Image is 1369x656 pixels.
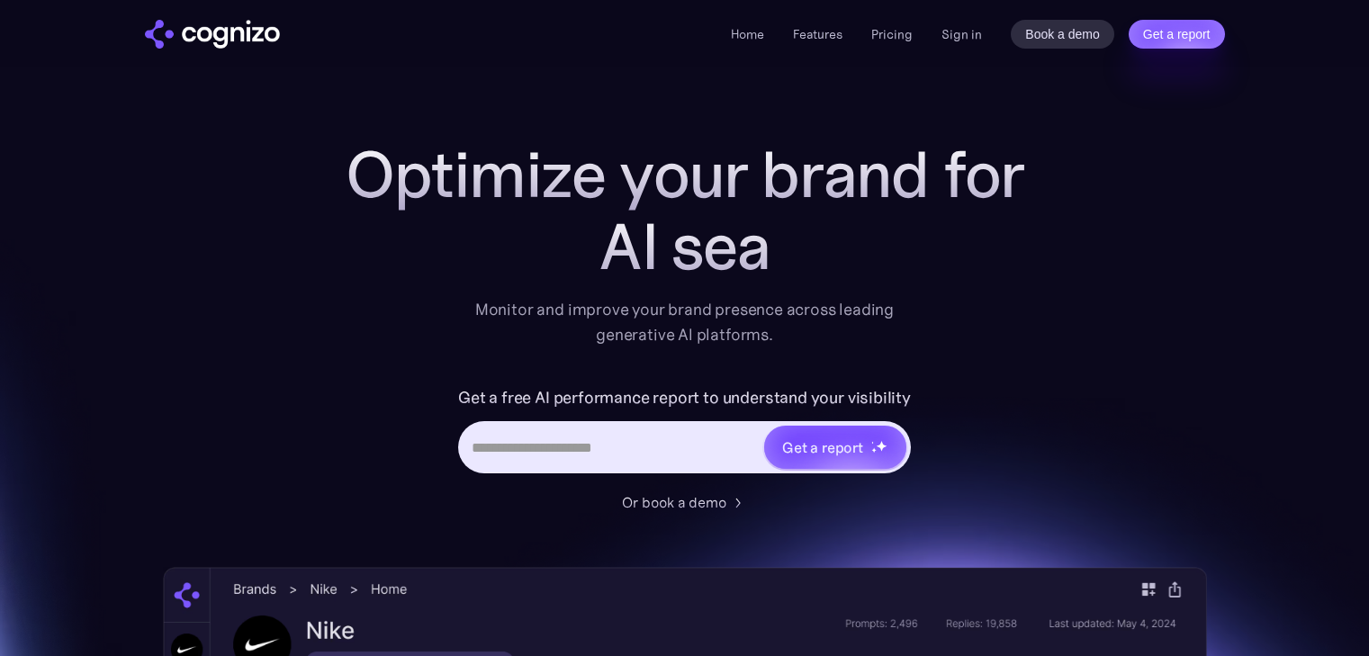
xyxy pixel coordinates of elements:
h1: Optimize your brand for [325,139,1045,211]
div: Monitor and improve your brand presence across leading generative AI platforms. [464,297,906,347]
a: Features [793,26,842,42]
a: Or book a demo [622,491,748,513]
a: Book a demo [1011,20,1114,49]
div: AI sea [325,211,1045,283]
a: home [145,20,280,49]
a: Pricing [871,26,913,42]
img: star [871,441,874,444]
form: Hero URL Input Form [458,383,911,482]
a: Get a report [1129,20,1225,49]
img: star [876,440,887,452]
img: star [871,447,878,454]
div: Get a report [782,436,863,458]
a: Sign in [941,23,982,45]
label: Get a free AI performance report to understand your visibility [458,383,911,412]
a: Get a reportstarstarstar [762,424,908,471]
img: cognizo logo [145,20,280,49]
a: Home [731,26,764,42]
div: Or book a demo [622,491,726,513]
